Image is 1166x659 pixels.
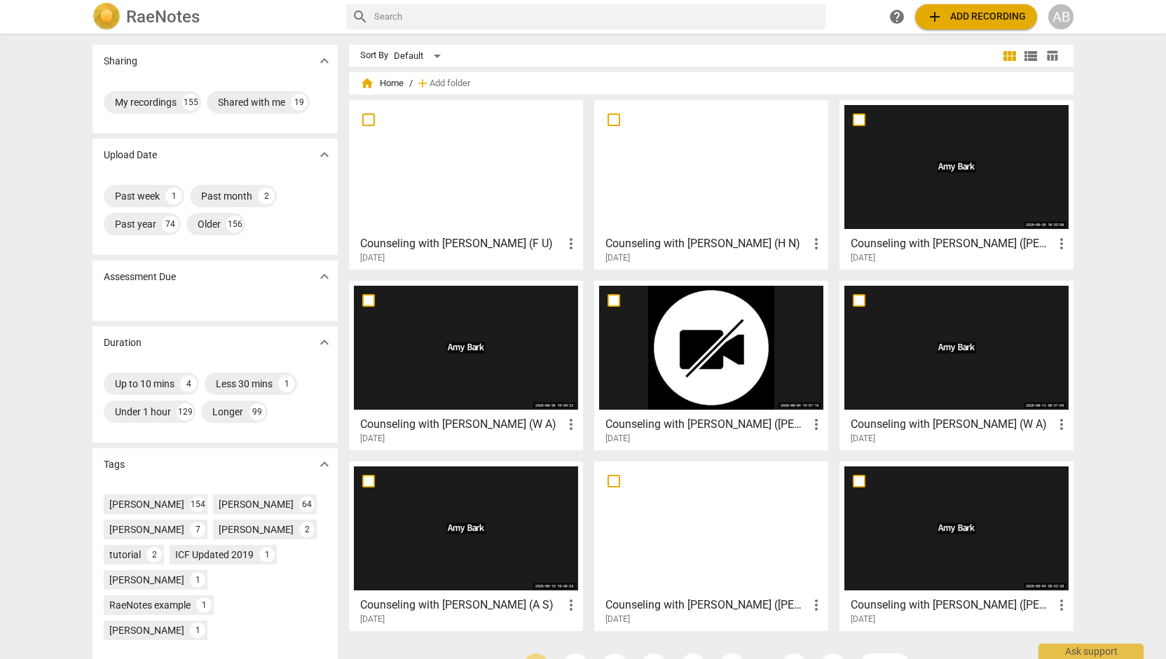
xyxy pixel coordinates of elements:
[109,573,184,587] div: [PERSON_NAME]
[1045,49,1059,62] span: table_chart
[354,466,578,625] a: Counseling with [PERSON_NAME] (A S)[DATE]
[352,8,369,25] span: search
[360,613,385,625] span: [DATE]
[314,454,335,475] button: Show more
[104,148,157,162] p: Upload Date
[198,217,221,231] div: Older
[599,105,823,263] a: Counseling with [PERSON_NAME] (H N)[DATE]
[605,613,630,625] span: [DATE]
[92,3,121,31] img: Logo
[316,53,333,69] span: expand_more
[182,94,199,111] div: 155
[851,252,875,264] span: [DATE]
[374,6,820,28] input: Search
[278,375,295,392] div: 1
[314,144,335,165] button: Show more
[115,217,156,231] div: Past year
[115,189,160,203] div: Past week
[360,416,563,433] h3: Counseling with Amy Bark (W A)
[196,597,212,613] div: 1
[104,335,142,350] p: Duration
[416,76,430,90] span: add
[314,50,335,71] button: Show more
[126,7,200,27] h2: RaeNotes
[354,286,578,444] a: Counseling with [PERSON_NAME] (W A)[DATE]
[259,547,275,562] div: 1
[1020,46,1041,67] button: List view
[605,252,630,264] span: [DATE]
[360,235,563,252] h3: Counseling with Amy Bark (F U)
[599,286,823,444] a: Counseling with [PERSON_NAME] ([PERSON_NAME][DATE]
[889,8,905,25] span: help
[605,416,808,433] h3: Counseling with Amy Bark (K H)
[360,597,563,613] h3: Counseling with Amy Bark (A S)
[162,216,179,233] div: 74
[563,597,579,613] span: more_vert
[316,456,333,473] span: expand_more
[409,78,413,89] span: /
[314,332,335,353] button: Show more
[104,270,176,284] p: Assessment Due
[190,623,205,638] div: 1
[104,457,125,472] p: Tags
[316,146,333,163] span: expand_more
[109,548,141,562] div: tutorial
[109,497,184,511] div: [PERSON_NAME]
[605,433,630,445] span: [DATE]
[884,4,910,29] a: Help
[146,547,162,562] div: 2
[563,416,579,433] span: more_vert
[180,375,197,392] div: 4
[314,266,335,287] button: Show more
[104,54,137,69] p: Sharing
[844,286,1069,444] a: Counseling with [PERSON_NAME] (W A)[DATE]
[926,8,1026,25] span: Add recording
[1053,235,1070,252] span: more_vert
[219,522,294,536] div: [PERSON_NAME]
[299,497,315,512] div: 64
[605,235,808,252] h3: Counseling with Amy Bark (H N)
[190,572,205,588] div: 1
[808,416,825,433] span: more_vert
[115,95,177,109] div: My recordings
[844,466,1069,625] a: Counseling with [PERSON_NAME] ([PERSON_NAME][DATE]
[175,548,254,562] div: ICF Updated 2019
[1048,4,1074,29] button: AB
[258,188,275,204] div: 2
[851,613,875,625] span: [DATE]
[360,76,404,90] span: Home
[1053,597,1070,613] span: more_vert
[926,8,943,25] span: add
[851,416,1053,433] h3: Counseling with Amy Bark (W A)
[212,405,243,419] div: Longer
[218,95,285,109] div: Shared with me
[190,522,205,537] div: 7
[360,252,385,264] span: [DATE]
[249,403,266,420] div: 99
[316,268,333,285] span: expand_more
[109,598,191,612] div: RaeNotes example
[1001,48,1018,64] span: view_module
[844,105,1069,263] a: Counseling with [PERSON_NAME] ([PERSON_NAME][DATE]
[999,46,1020,67] button: Tile view
[115,405,171,419] div: Under 1 hour
[599,466,823,625] a: Counseling with [PERSON_NAME] ([PERSON_NAME][DATE]
[291,94,308,111] div: 19
[1053,416,1070,433] span: more_vert
[605,597,808,613] h3: Counseling with Amy Bark (K M)
[299,522,315,537] div: 2
[430,78,470,89] span: Add folder
[360,433,385,445] span: [DATE]
[92,3,335,31] a: LogoRaeNotes
[851,235,1053,252] h3: Counseling with Amy Bark (D B)
[851,433,875,445] span: [DATE]
[360,76,374,90] span: home
[216,377,273,391] div: Less 30 mins
[201,189,252,203] div: Past month
[354,105,578,263] a: Counseling with [PERSON_NAME] (F U)[DATE]
[851,597,1053,613] h3: Counseling with Amy Bark (D B)
[219,497,294,511] div: [PERSON_NAME]
[808,235,825,252] span: more_vert
[1041,46,1062,67] button: Table view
